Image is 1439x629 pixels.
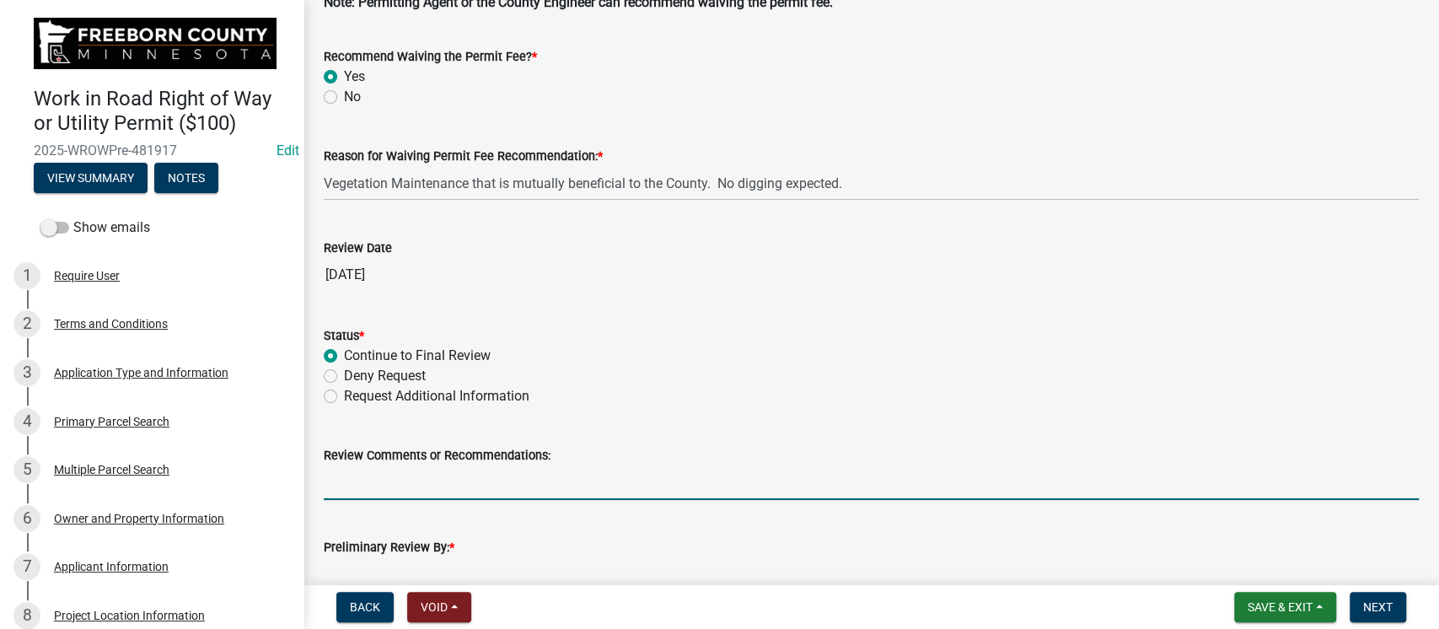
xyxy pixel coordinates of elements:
[344,386,529,406] label: Request Additional Information
[344,346,491,366] label: Continue to Final Review
[324,51,537,63] label: Recommend Waiving the Permit Fee?
[54,367,228,379] div: Application Type and Information
[154,172,218,185] wm-modal-confirm: Notes
[40,218,150,238] label: Show emails
[336,592,394,622] button: Back
[13,310,40,337] div: 2
[54,513,224,524] div: Owner and Property Information
[54,464,169,476] div: Multiple Parcel Search
[421,600,448,614] span: Void
[324,331,364,342] label: Status
[344,67,365,87] label: Yes
[13,359,40,386] div: 3
[407,592,471,622] button: Void
[54,270,120,282] div: Require User
[154,163,218,193] button: Notes
[34,87,290,136] h4: Work in Road Right of Way or Utility Permit ($100)
[1350,592,1406,622] button: Next
[1234,592,1336,622] button: Save & Exit
[34,142,270,159] span: 2025-WROWPre-481917
[324,542,454,554] label: Preliminary Review By:
[13,262,40,289] div: 1
[34,172,148,185] wm-modal-confirm: Summary
[344,366,426,386] label: Deny Request
[54,561,169,573] div: Applicant Information
[13,553,40,580] div: 7
[13,505,40,532] div: 6
[34,163,148,193] button: View Summary
[324,450,550,462] label: Review Comments or Recommendations:
[350,600,380,614] span: Back
[34,18,277,69] img: Freeborn County, Minnesota
[324,151,603,163] label: Reason for Waiving Permit Fee Recommendation:
[54,318,168,330] div: Terms and Conditions
[54,610,205,621] div: Project Location Information
[324,243,392,255] label: Review Date
[1248,600,1313,614] span: Save & Exit
[13,408,40,435] div: 4
[13,602,40,629] div: 8
[277,142,299,159] a: Edit
[1363,600,1393,614] span: Next
[54,416,169,427] div: Primary Parcel Search
[13,456,40,483] div: 5
[344,87,361,107] label: No
[277,142,299,159] wm-modal-confirm: Edit Application Number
